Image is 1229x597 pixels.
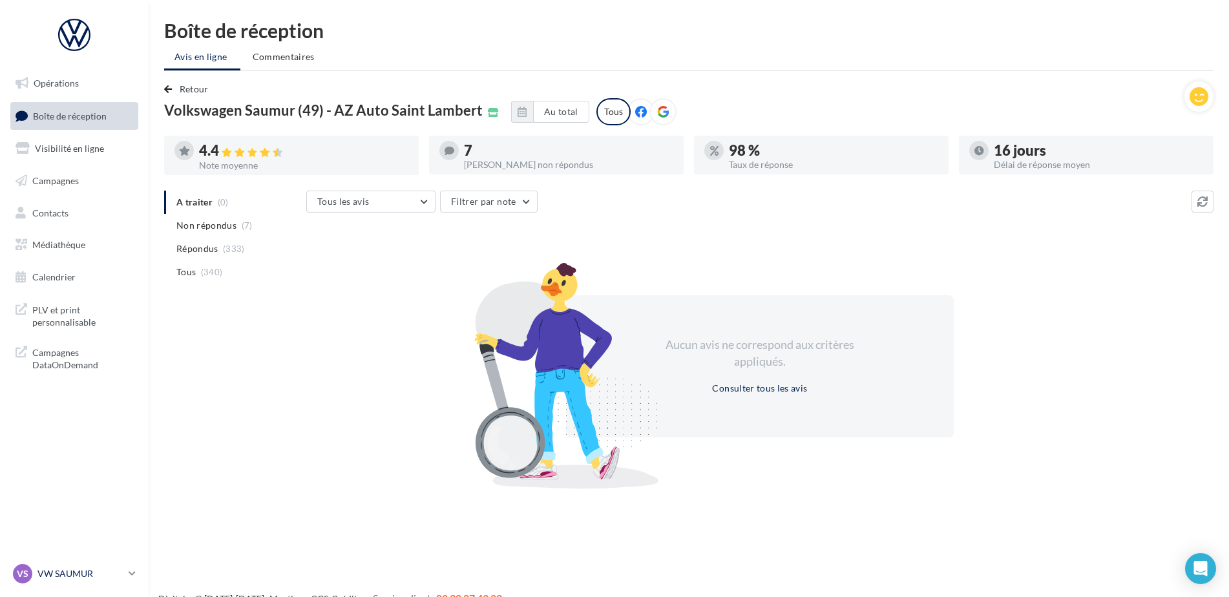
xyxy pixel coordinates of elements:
a: Contacts [8,200,141,227]
a: Campagnes [8,167,141,194]
span: (7) [242,220,253,231]
a: Campagnes DataOnDemand [8,339,141,377]
span: Répondus [176,242,218,255]
div: 98 % [729,143,938,158]
span: PLV et print personnalisable [32,301,133,329]
a: Boîte de réception [8,102,141,130]
button: Au total [511,101,589,123]
a: PLV et print personnalisable [8,296,141,334]
span: Campagnes [32,175,79,186]
span: Médiathèque [32,239,85,250]
button: Tous les avis [306,191,436,213]
button: Au total [533,101,589,123]
button: Filtrer par note [440,191,538,213]
a: Calendrier [8,264,141,291]
span: Non répondus [176,219,236,232]
a: Opérations [8,70,141,97]
span: (340) [201,267,223,277]
a: Visibilité en ligne [8,135,141,162]
a: Médiathèque [8,231,141,258]
span: Opérations [34,78,79,89]
div: Aucun avis ne correspond aux critères appliqués. [649,337,871,370]
span: Tous [176,266,196,278]
span: Tous les avis [317,196,370,207]
span: Volkswagen Saumur (49) - AZ Auto Saint Lambert [164,103,483,118]
a: VS VW SAUMUR [10,561,138,586]
div: Tous [596,98,631,125]
div: 7 [464,143,673,158]
span: (333) [223,244,245,254]
span: Contacts [32,207,68,218]
span: Campagnes DataOnDemand [32,344,133,372]
span: Calendrier [32,271,76,282]
div: 16 jours [994,143,1203,158]
span: Boîte de réception [33,110,107,121]
button: Consulter tous les avis [707,381,812,396]
button: Retour [164,81,214,97]
span: Commentaires [253,51,315,62]
div: Note moyenne [199,161,408,170]
div: Boîte de réception [164,21,1213,40]
span: Visibilité en ligne [35,143,104,154]
div: Délai de réponse moyen [994,160,1203,169]
div: Taux de réponse [729,160,938,169]
span: VS [17,567,28,580]
p: VW SAUMUR [37,567,123,580]
span: Retour [180,83,209,94]
div: 4.4 [199,143,408,158]
div: Open Intercom Messenger [1185,553,1216,584]
div: [PERSON_NAME] non répondus [464,160,673,169]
